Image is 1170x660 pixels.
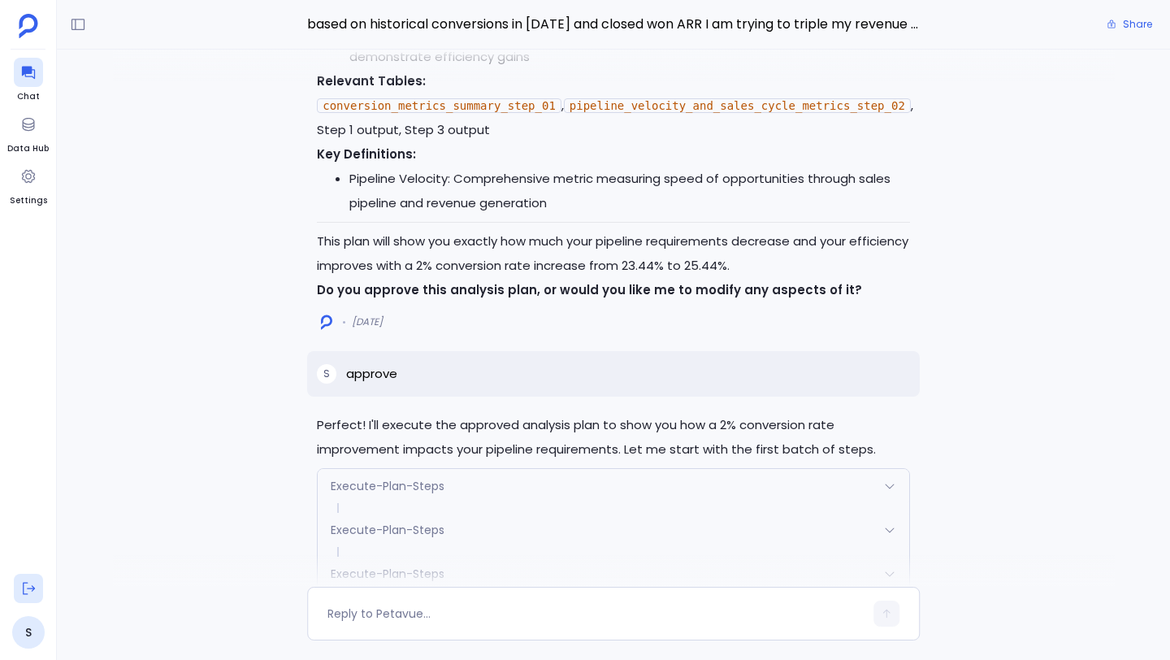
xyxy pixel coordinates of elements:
[10,162,47,207] a: Settings
[331,522,444,538] span: Execute-Plan-Steps
[317,413,910,462] p: Perfect! I'll execute the approved analysis plan to show you how a 2% conversion rate improvement...
[1123,18,1152,31] span: Share
[317,98,561,113] code: conversion_metrics_summary_step_01
[323,367,330,380] span: S
[321,315,332,330] img: logo
[14,58,43,103] a: Chat
[317,69,910,142] p: , , Step 1 output, Step 3 output
[7,142,49,155] span: Data Hub
[317,145,416,163] strong: Key Definitions:
[12,616,45,649] a: S
[1097,13,1162,36] button: Share
[349,167,910,215] li: Pipeline Velocity: Comprehensive metric measuring speed of opportunities through sales pipeline a...
[10,194,47,207] span: Settings
[331,478,444,494] span: Execute-Plan-Steps
[7,110,49,155] a: Data Hub
[352,315,383,328] span: [DATE]
[346,364,397,384] p: approve
[317,281,862,298] strong: Do you approve this analysis plan, or would you like me to modify any aspects of it?
[14,90,43,103] span: Chat
[317,229,910,278] p: This plan will show you exactly how much your pipeline requirements decrease and your efficiency ...
[564,98,911,113] code: pipeline_velocity_and_sales_cycle_metrics_step_02
[19,14,38,38] img: petavue logo
[307,14,920,35] span: based on historical conversions in 2024 and closed won ARR I am trying to triple my revenue in 20...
